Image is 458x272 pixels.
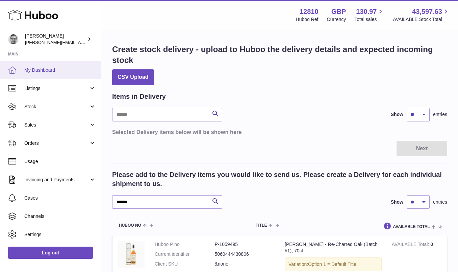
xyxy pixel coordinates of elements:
[155,241,215,248] dt: Huboo P no
[256,223,267,228] span: Title
[112,128,447,136] h3: Selected Delivery items below will be shown here
[118,241,145,268] img: Bimber - Re-Charred Oak (Batch #1), 70cl
[215,241,275,248] dd: P-1059495
[18,18,74,23] div: Domain: [DOMAIN_NAME]
[392,242,430,249] strong: AVAILABLE Total
[8,34,18,44] img: alex@digidistiller.com
[300,7,319,16] strong: 12810
[112,69,154,85] button: CSV Upload
[354,7,384,23] a: 130.97 Total sales
[25,33,86,46] div: [PERSON_NAME]
[24,104,89,110] span: Stock
[155,261,215,267] dt: Client SKU
[112,44,447,66] h1: Create stock delivery - upload to Huboo the delivery details and expected incoming stock
[24,140,89,146] span: Orders
[296,16,319,23] div: Huboo Ref
[24,85,89,92] span: Listings
[11,18,16,23] img: website_grey.svg
[391,111,403,118] label: Show
[155,251,215,257] dt: Current identifier
[24,122,89,128] span: Sales
[67,43,73,48] img: tab_keywords_by_traffic_grey.svg
[24,231,96,238] span: Settings
[215,261,275,267] dd: &none
[26,43,60,48] div: Domain Overview
[215,251,275,257] dd: 5060444430806
[24,177,89,183] span: Invoicing and Payments
[433,199,447,205] span: entries
[393,16,450,23] span: AVAILABLE Stock Total
[391,199,403,205] label: Show
[119,223,141,228] span: Huboo no
[112,170,447,188] h2: Please add to the Delivery items you would like to send us. Please create a Delivery for each ind...
[356,7,377,16] span: 130.97
[8,247,93,259] a: Log out
[18,43,24,48] img: tab_domain_overview_orange.svg
[25,40,135,45] span: [PERSON_NAME][EMAIL_ADDRESS][DOMAIN_NAME]
[285,257,382,271] div: Variation:
[308,262,358,267] span: Option 1 = Default Title;
[24,158,96,165] span: Usage
[412,7,442,16] span: 43,597.63
[354,16,384,23] span: Total sales
[112,92,166,101] h2: Items in Delivery
[327,16,346,23] div: Currency
[11,11,16,16] img: logo_orange.svg
[19,11,33,16] div: v 4.0.25
[75,43,114,48] div: Keywords by Traffic
[331,7,346,16] strong: GBP
[393,7,450,23] a: 43,597.63 AVAILABLE Stock Total
[24,195,96,201] span: Cases
[24,213,96,220] span: Channels
[393,225,430,229] span: AVAILABLE Total
[24,67,96,73] span: My Dashboard
[433,111,447,118] span: entries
